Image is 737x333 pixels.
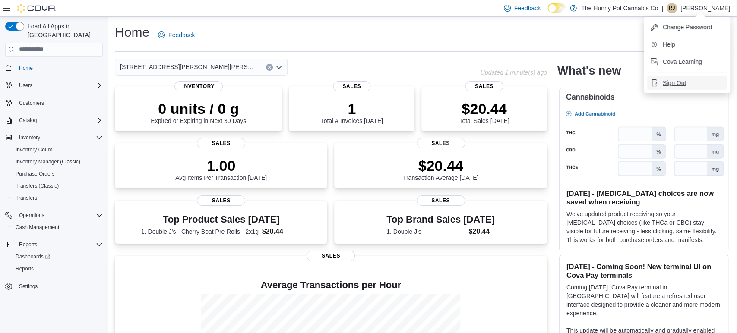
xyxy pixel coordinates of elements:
span: Sales [197,195,245,206]
a: Dashboards [12,251,54,262]
button: Cash Management [9,221,106,233]
span: Dashboards [16,253,50,260]
dt: 1. Double J's [386,227,465,236]
a: Dashboards [9,251,106,263]
h2: What's new [557,64,621,78]
p: Coming [DATE], Cova Pay terminal in [GEOGRAPHIC_DATA] will feature a refreshed user interface des... [566,283,721,317]
dd: $20.44 [468,226,495,237]
span: Sales [197,138,245,148]
button: Transfers [9,192,106,204]
span: Change Password [663,23,712,31]
span: Purchase Orders [12,169,103,179]
span: Sales [333,81,370,91]
a: Home [16,63,36,73]
div: Transaction Average [DATE] [403,157,479,181]
span: Sales [417,138,465,148]
button: Inventory [2,132,106,144]
span: Operations [16,210,103,220]
span: Reports [12,264,103,274]
a: Reports [12,264,37,274]
p: | [661,3,663,13]
p: Updated 1 minute(s) ago [481,69,547,76]
h3: Top Brand Sales [DATE] [386,214,495,225]
span: Load All Apps in [GEOGRAPHIC_DATA] [24,22,103,39]
a: Transfers [12,193,41,203]
a: Customers [16,98,47,108]
button: Reports [2,239,106,251]
span: Dashboards [12,251,103,262]
a: Feedback [155,26,198,44]
a: Inventory Count [12,145,56,155]
button: Settings [2,280,106,292]
span: Inventory Manager (Classic) [12,157,103,167]
p: [PERSON_NAME] [680,3,730,13]
span: Cash Management [12,222,103,232]
span: Reports [16,239,103,250]
nav: Complex example [5,58,103,315]
button: Change Password [647,20,727,34]
img: Cova [17,4,56,13]
span: Inventory Manager (Classic) [16,158,80,165]
span: Transfers (Classic) [12,181,103,191]
h3: Top Product Sales [DATE] [141,214,301,225]
button: Users [2,79,106,91]
p: 1 [321,100,383,117]
p: The Hunny Pot Cannabis Co [581,3,658,13]
button: Inventory [16,132,44,143]
span: RJ [669,3,675,13]
button: Transfers (Classic) [9,180,106,192]
button: Catalog [2,114,106,126]
button: Inventory Manager (Classic) [9,156,106,168]
span: Sales [307,251,355,261]
button: Customers [2,97,106,109]
span: Help [663,40,675,49]
button: Home [2,62,106,74]
p: We've updated product receiving so your [MEDICAL_DATA] choices (like THCa or CBG) stay visible fo... [566,210,721,244]
button: Operations [16,210,48,220]
button: Sign Out [647,76,727,90]
div: Total Sales [DATE] [459,100,509,124]
button: Inventory Count [9,144,106,156]
span: Sales [417,195,465,206]
h3: [DATE] - [MEDICAL_DATA] choices are now saved when receiving [566,189,721,206]
a: Transfers (Classic) [12,181,62,191]
span: Home [16,63,103,73]
span: Cova Learning [663,57,702,66]
dd: $20.44 [262,226,301,237]
h3: [DATE] - Coming Soon! New terminal UI on Cova Pay terminals [566,262,721,280]
button: Reports [16,239,41,250]
span: Sales [465,81,503,91]
span: Transfers (Classic) [16,182,59,189]
span: Catalog [16,115,103,126]
span: Catalog [19,117,37,124]
span: Inventory [16,132,103,143]
div: Total # Invoices [DATE] [321,100,383,124]
button: Users [16,80,36,91]
span: Customers [16,97,103,108]
span: Inventory Count [12,145,103,155]
span: Operations [19,212,44,219]
div: Expired or Expiring in Next 30 Days [151,100,246,124]
span: Home [19,65,33,72]
span: [STREET_ADDRESS][PERSON_NAME][PERSON_NAME] [120,62,257,72]
h1: Home [115,24,149,41]
p: $20.44 [459,100,509,117]
a: Settings [16,281,41,292]
a: Cash Management [12,222,63,232]
span: Reports [19,241,37,248]
button: Reports [9,263,106,275]
p: $20.44 [403,157,479,174]
button: Help [647,38,727,51]
span: Inventory Count [16,146,52,153]
button: Open list of options [275,64,282,71]
a: Inventory Manager (Classic) [12,157,84,167]
span: Transfers [12,193,103,203]
button: Purchase Orders [9,168,106,180]
h4: Average Transactions per Hour [122,280,540,290]
p: 1.00 [175,157,267,174]
button: Operations [2,209,106,221]
span: Purchase Orders [16,170,55,177]
span: Cash Management [16,224,59,231]
span: Feedback [514,4,541,13]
